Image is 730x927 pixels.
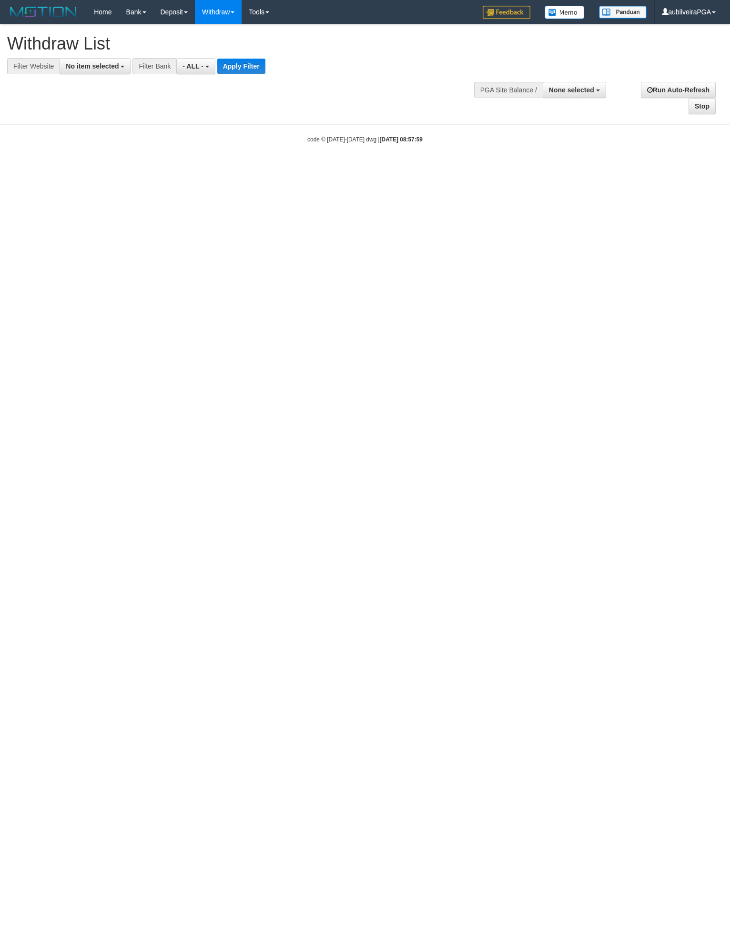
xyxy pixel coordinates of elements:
button: - ALL - [176,58,215,74]
a: Stop [689,98,716,114]
span: None selected [549,86,594,94]
span: No item selected [66,62,119,70]
strong: [DATE] 08:57:59 [380,136,423,143]
img: panduan.png [599,6,647,19]
div: PGA Site Balance / [474,82,543,98]
img: Button%20Memo.svg [545,6,585,19]
img: Feedback.jpg [483,6,530,19]
img: MOTION_logo.png [7,5,80,19]
a: Run Auto-Refresh [641,82,716,98]
button: None selected [543,82,606,98]
button: No item selected [60,58,131,74]
small: code © [DATE]-[DATE] dwg | [307,136,423,143]
h1: Withdraw List [7,34,477,53]
div: Filter Bank [132,58,176,74]
div: Filter Website [7,58,60,74]
button: Apply Filter [217,59,265,74]
span: - ALL - [182,62,203,70]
